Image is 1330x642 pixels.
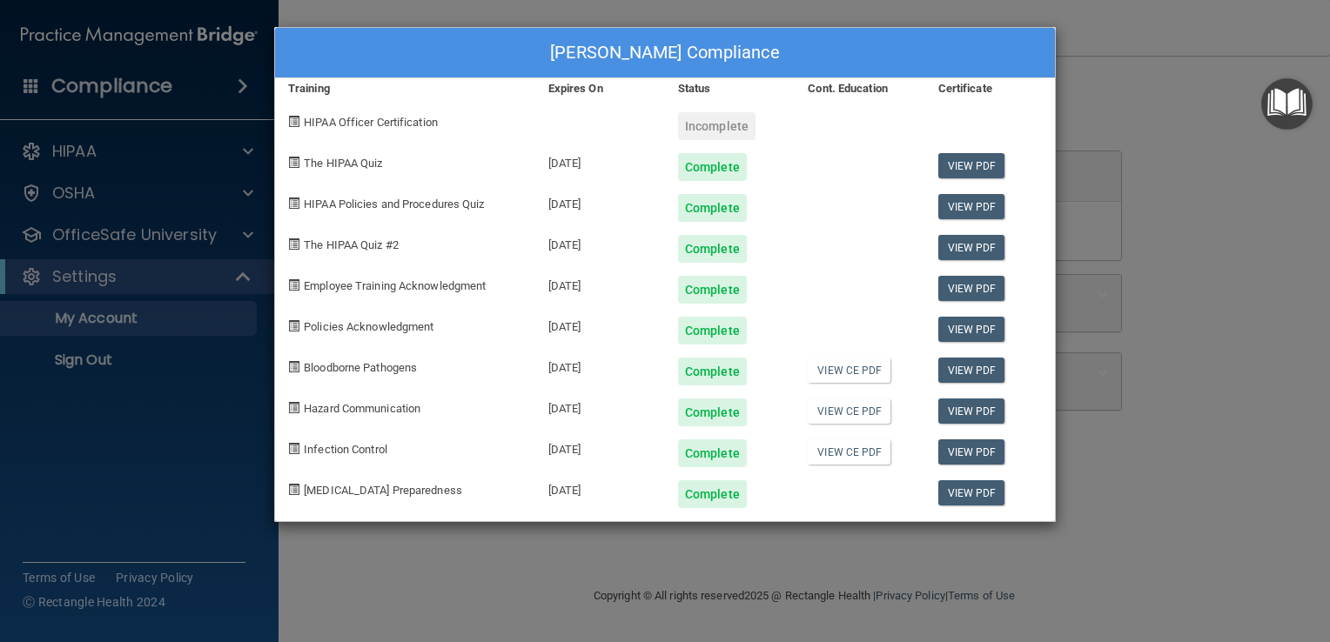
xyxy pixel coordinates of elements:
[304,279,486,292] span: Employee Training Acknowledgment
[304,157,382,170] span: The HIPAA Quiz
[535,222,665,263] div: [DATE]
[938,358,1005,383] a: View PDF
[304,402,420,415] span: Hazard Communication
[678,358,747,385] div: Complete
[808,358,890,383] a: View CE PDF
[1261,78,1313,130] button: Open Resource Center
[535,304,665,344] div: [DATE]
[678,235,747,263] div: Complete
[678,317,747,344] div: Complete
[678,276,747,304] div: Complete
[304,238,399,251] span: The HIPAA Quiz #2
[938,153,1005,178] a: View PDF
[678,480,747,508] div: Complete
[925,78,1055,99] div: Certificate
[808,439,890,465] a: View CE PDF
[938,276,1005,301] a: View PDF
[275,78,535,99] div: Training
[938,235,1005,260] a: View PDF
[665,78,795,99] div: Status
[535,426,665,467] div: [DATE]
[304,443,387,456] span: Infection Control
[535,344,665,385] div: [DATE]
[938,439,1005,465] a: View PDF
[938,317,1005,342] a: View PDF
[678,153,747,181] div: Complete
[938,194,1005,219] a: View PDF
[535,140,665,181] div: [DATE]
[535,78,665,99] div: Expires On
[938,480,1005,505] a: View PDF
[938,398,1005,424] a: View PDF
[304,197,484,211] span: HIPAA Policies and Procedures Quiz
[535,263,665,304] div: [DATE]
[275,28,1055,78] div: [PERSON_NAME] Compliance
[535,467,665,508] div: [DATE]
[304,484,462,497] span: [MEDICAL_DATA] Preparedness
[808,398,890,424] a: View CE PDF
[678,439,747,467] div: Complete
[304,116,438,129] span: HIPAA Officer Certification
[535,385,665,426] div: [DATE]
[304,320,433,333] span: Policies Acknowledgment
[795,78,924,99] div: Cont. Education
[535,181,665,222] div: [DATE]
[678,194,747,222] div: Complete
[678,112,756,140] div: Incomplete
[304,361,417,374] span: Bloodborne Pathogens
[678,398,747,426] div: Complete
